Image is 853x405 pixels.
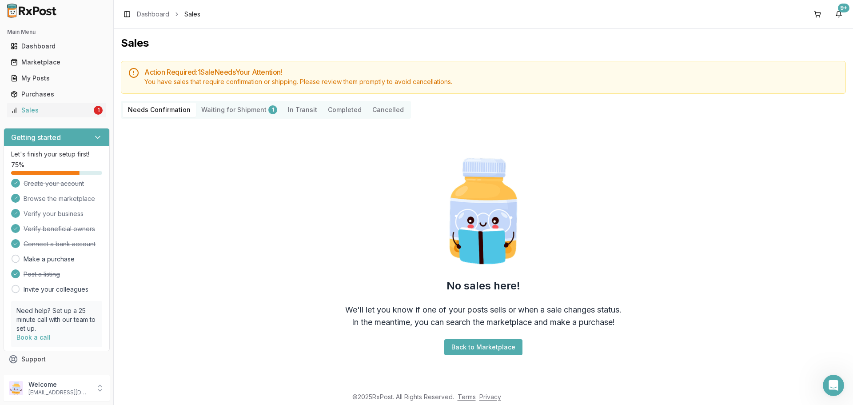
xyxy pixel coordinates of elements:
[345,304,622,316] div: We'll let you know if one of your posts sells or when a sale changes status.
[479,393,501,401] a: Privacy
[137,10,169,19] a: Dashboard
[137,10,200,19] nav: breadcrumb
[11,150,102,159] p: Let's finish your setup first!
[367,103,409,117] button: Cancelled
[184,10,200,19] span: Sales
[11,106,92,115] div: Sales
[4,351,110,367] button: Support
[352,316,615,329] div: In the meantime, you can search the marketplace and make a purchase!
[4,4,60,18] img: RxPost Logo
[4,55,110,69] button: Marketplace
[16,333,51,341] a: Book a call
[7,70,106,86] a: My Posts
[323,103,367,117] button: Completed
[28,380,90,389] p: Welcome
[11,42,103,51] div: Dashboard
[144,77,838,86] div: You have sales that require confirmation or shipping. Please review them promptly to avoid cancel...
[832,7,846,21] button: 9+
[4,367,110,383] button: Feedback
[4,103,110,117] button: Sales1
[24,225,95,233] span: Verify beneficial owners
[7,28,106,36] h2: Main Menu
[11,90,103,99] div: Purchases
[144,68,838,76] h5: Action Required: 1 Sale Need s Your Attention!
[458,393,476,401] a: Terms
[4,71,110,85] button: My Posts
[11,74,103,83] div: My Posts
[21,371,52,380] span: Feedback
[7,54,106,70] a: Marketplace
[7,38,106,54] a: Dashboard
[24,255,75,264] a: Make a purchase
[11,58,103,67] div: Marketplace
[94,106,103,115] div: 1
[123,103,196,117] button: Needs Confirmation
[268,105,277,114] div: 1
[24,285,88,294] a: Invite your colleagues
[426,154,540,268] img: Smart Pill Bottle
[24,270,60,279] span: Post a listing
[7,102,106,118] a: Sales1
[7,86,106,102] a: Purchases
[11,132,61,143] h3: Getting started
[28,389,90,396] p: [EMAIL_ADDRESS][DOMAIN_NAME]
[24,194,95,203] span: Browse the marketplace
[4,39,110,53] button: Dashboard
[446,279,520,293] h2: No sales here!
[24,179,84,188] span: Create your account
[196,103,283,117] button: Waiting for Shipment
[444,339,522,355] button: Back to Marketplace
[9,381,23,395] img: User avatar
[838,4,849,12] div: 9+
[16,306,97,333] p: Need help? Set up a 25 minute call with our team to set up.
[24,209,84,218] span: Verify your business
[823,375,844,396] iframe: Intercom live chat
[121,36,846,50] h1: Sales
[283,103,323,117] button: In Transit
[24,240,96,249] span: Connect a bank account
[4,87,110,101] button: Purchases
[11,160,24,169] span: 75 %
